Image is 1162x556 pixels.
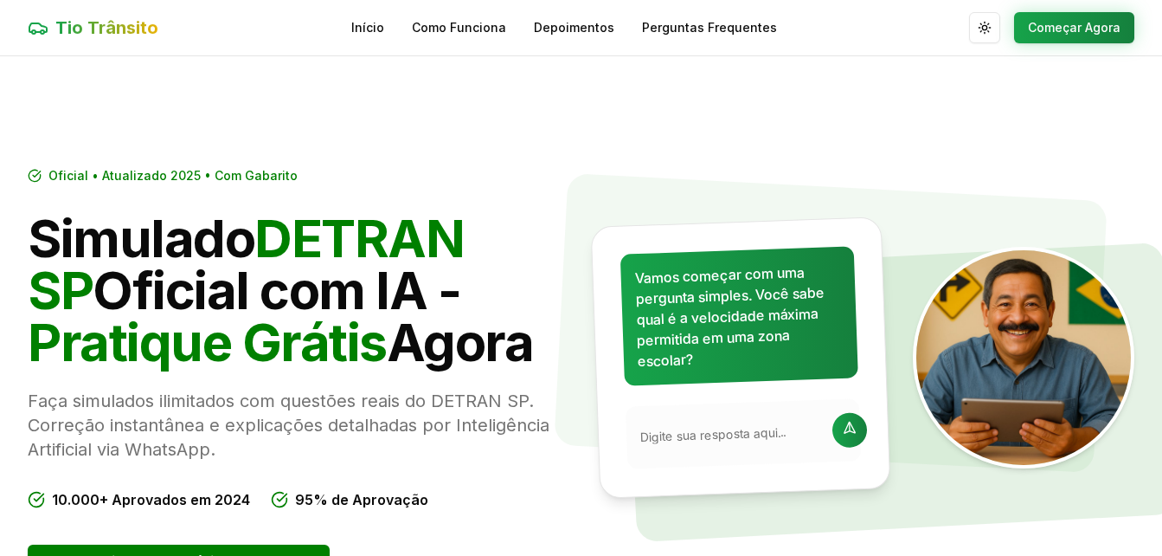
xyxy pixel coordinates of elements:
[534,19,614,36] a: Depoimentos
[351,19,384,36] a: Início
[634,261,844,372] p: Vamos começar com uma pergunta simples. Você sabe qual é a velocidade máxima permitida em uma zon...
[1014,12,1134,43] button: Começar Agora
[642,19,777,36] a: Perguntas Frequentes
[913,247,1134,469] img: Tio Trânsito
[28,389,568,462] p: Faça simulados ilimitados com questões reais do DETRAN SP. Correção instantânea e explicações det...
[52,489,250,510] span: 10.000+ Aprovados em 2024
[55,16,158,40] span: Tio Trânsito
[28,207,464,321] span: DETRAN SP
[28,311,387,373] span: Pratique Grátis
[412,19,506,36] a: Como Funciona
[28,16,158,40] a: Tio Trânsito
[28,212,568,368] h1: Simulado Oficial com IA - Agora
[639,423,822,446] input: Digite sua resposta aqui...
[295,489,428,510] span: 95% de Aprovação
[48,167,298,184] span: Oficial • Atualizado 2025 • Com Gabarito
